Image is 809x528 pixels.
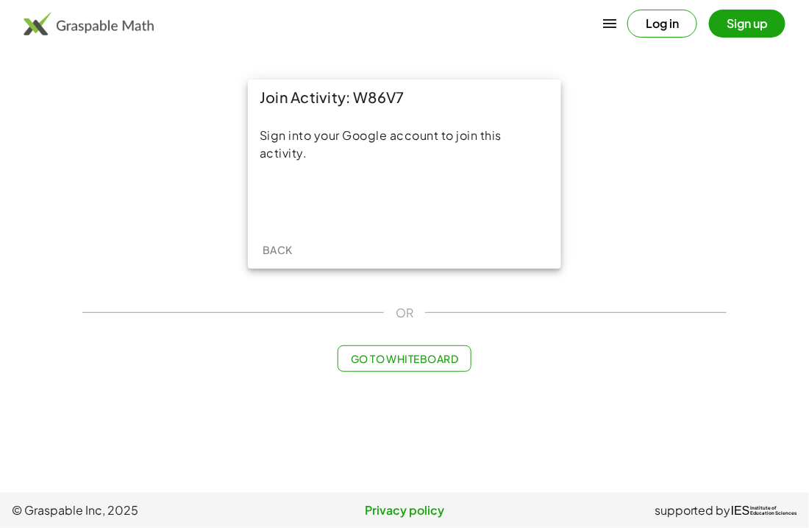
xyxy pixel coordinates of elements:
[260,127,549,162] div: Sign into your Google account to join this activity.
[655,501,731,519] span: supported by
[751,506,797,516] span: Institute of Education Sciences
[262,243,292,256] span: Back
[12,501,274,519] span: © Graspable Inc, 2025
[350,352,458,365] span: Go to Whiteboard
[396,304,413,322] span: OR
[254,236,301,263] button: Back
[731,504,750,518] span: IES
[274,501,535,519] a: Privacy policy
[338,345,471,372] button: Go to Whiteboard
[627,10,697,38] button: Log in
[731,501,797,519] a: IESInstitute ofEducation Sciences
[330,184,480,217] iframe: Sign in with Google Button
[248,80,561,115] div: Join Activity: W86V7
[709,10,785,38] button: Sign up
